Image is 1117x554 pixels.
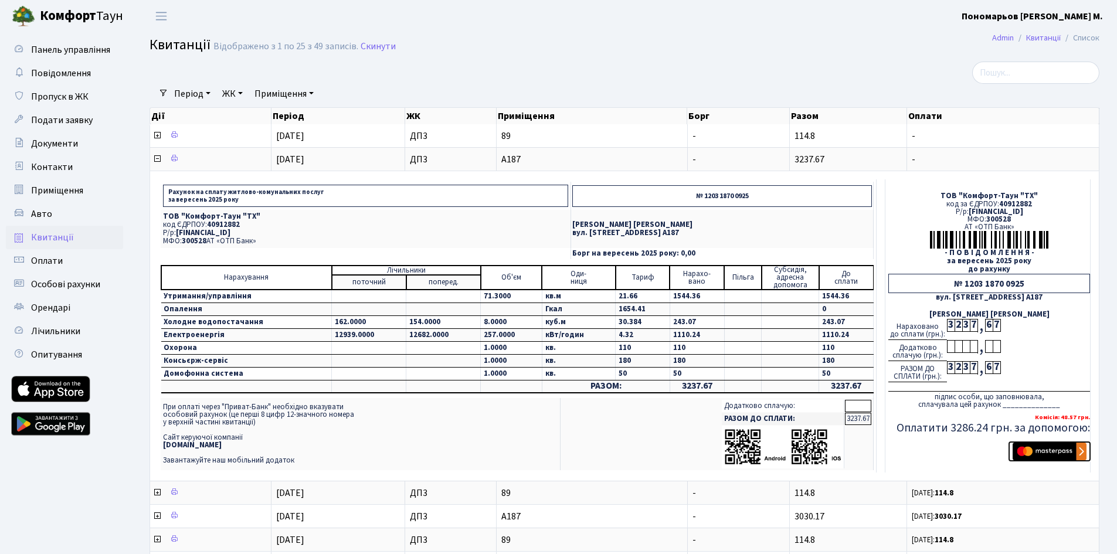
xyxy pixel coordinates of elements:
a: Період [169,84,215,104]
b: [DOMAIN_NAME] [163,440,222,450]
span: 40912882 [207,219,240,230]
b: Комфорт [40,6,96,25]
span: Квитанції [31,231,74,244]
a: Оплати [6,249,123,273]
div: 7 [993,319,1000,332]
th: Разом [790,108,907,124]
span: ДП3 [410,535,491,545]
span: 300528 [986,214,1011,225]
td: кв.м [542,290,615,303]
span: - [692,487,696,499]
span: [FINANCIAL_ID] [176,227,230,238]
a: Повідомлення [6,62,123,85]
td: кв. [542,355,615,368]
span: - [912,131,1094,141]
span: 300528 [182,236,206,246]
p: МФО: АТ «ОТП Банк» [163,237,568,245]
span: [DATE] [276,487,304,499]
div: підпис особи, що заповнювала, сплачувала цей рахунок ______________ [888,391,1090,409]
a: Орендарі [6,296,123,320]
span: ДП3 [410,155,491,164]
small: [DATE]: [912,511,962,522]
span: Подати заявку [31,114,93,127]
td: 1.0000 [481,368,542,380]
div: 3 [962,361,970,374]
td: 50 [616,368,670,380]
td: 71.3000 [481,290,542,303]
nav: breadcrumb [975,26,1117,50]
div: № 1203 1870 0925 [888,274,1090,293]
a: Авто [6,202,123,226]
span: Лічильники [31,325,80,338]
a: Приміщення [250,84,318,104]
td: Домофонна система [161,368,332,380]
span: [FINANCIAL_ID] [969,206,1023,217]
div: 6 [985,319,993,332]
div: 7 [993,361,1000,374]
td: 162.0000 [332,316,406,329]
span: 3237.67 [795,153,824,166]
td: 12682.0000 [406,329,481,342]
a: Admin [992,32,1014,44]
td: 180 [616,355,670,368]
th: Дії [150,108,271,124]
span: А187 [501,512,683,521]
a: Квитанції [1026,32,1061,44]
p: Борг на вересень 2025 року: 0,00 [572,250,872,257]
td: Охорона [161,342,332,355]
div: за вересень 2025 року [888,257,1090,265]
div: 3 [962,319,970,332]
td: 180 [670,355,724,368]
span: 3030.17 [795,510,824,523]
td: Холодне водопостачання [161,316,332,329]
span: - [692,153,696,166]
b: 3030.17 [935,511,962,522]
span: 89 [501,535,683,545]
td: куб.м [542,316,615,329]
th: Період [271,108,405,124]
span: Орендарі [31,301,70,314]
td: 1110.24 [670,329,724,342]
td: 3237.67 [819,380,874,393]
td: Субсидія, адресна допомога [762,266,819,290]
td: 1544.36 [670,290,724,303]
div: 3 [947,361,955,374]
span: ДП3 [410,131,491,141]
p: Рахунок на сплату житлово-комунальних послуг за вересень 2025 року [163,185,568,207]
span: 114.8 [795,130,815,142]
td: 1110.24 [819,329,874,342]
b: 114.8 [935,488,953,498]
td: 110 [670,342,724,355]
th: Приміщення [497,108,688,124]
p: ТОВ "Комфорт-Таун "ТХ" [163,213,568,220]
td: РАЗОМ: [542,380,670,393]
a: Скинути [361,41,396,52]
img: logo.png [12,5,35,28]
div: АТ «ОТП Банк» [888,223,1090,231]
td: Лічильники [332,266,481,275]
p: Р/р: [163,229,568,237]
span: Приміщення [31,184,83,197]
td: 30.384 [616,316,670,329]
img: apps-qrcodes.png [724,428,841,466]
th: ЖК [405,108,497,124]
span: Повідомлення [31,67,91,80]
td: кв. [542,342,615,355]
td: Додатково сплачую: [722,400,844,412]
div: 2 [955,319,962,332]
span: Документи [31,137,78,150]
a: ЖК [218,84,247,104]
img: Masterpass [1013,443,1087,460]
td: Електроенергія [161,329,332,342]
td: Тариф [616,266,670,290]
a: Приміщення [6,179,123,202]
div: ТОВ "Комфорт-Таун "ТХ" [888,192,1090,200]
td: 21.66 [616,290,670,303]
div: Р/р: [888,208,1090,216]
small: [DATE]: [912,535,953,545]
span: - [692,130,696,142]
td: 8.0000 [481,316,542,329]
td: Консьєрж-сервіс [161,355,332,368]
th: Оплати [907,108,1099,124]
span: Контакти [31,161,73,174]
